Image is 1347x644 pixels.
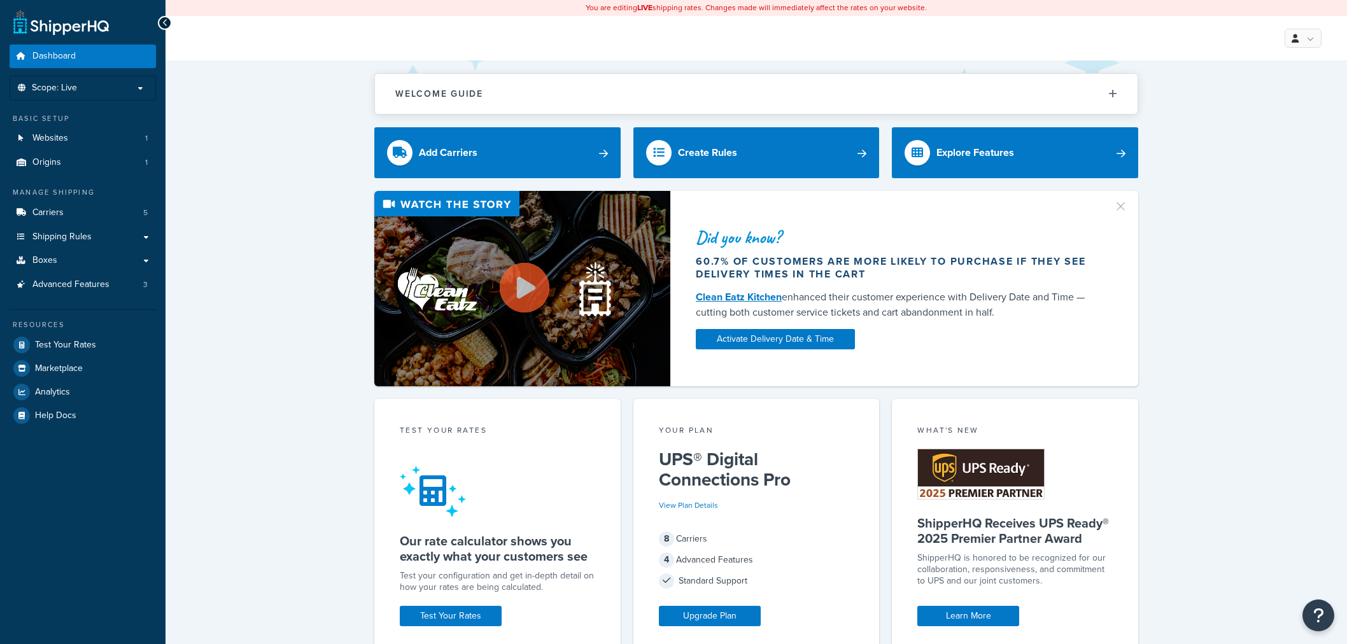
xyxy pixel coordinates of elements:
div: Advanced Features [659,551,854,569]
span: 1 [145,157,148,168]
span: Help Docs [35,410,76,421]
div: Basic Setup [10,113,156,124]
p: ShipperHQ is honored to be recognized for our collaboration, responsiveness, and commitment to UP... [917,552,1113,587]
span: Dashboard [32,51,76,62]
li: Advanced Features [10,273,156,297]
a: Test Your Rates [10,333,156,356]
div: 60.7% of customers are more likely to purchase if they see delivery times in the cart [696,255,1098,281]
span: Scope: Live [32,83,77,94]
button: Welcome Guide [375,74,1138,114]
span: 3 [143,279,148,290]
div: Add Carriers [419,144,477,162]
span: Advanced Features [32,279,109,290]
a: Learn More [917,606,1019,626]
span: Origins [32,157,61,168]
div: Manage Shipping [10,187,156,198]
div: What's New [917,424,1113,439]
a: Test Your Rates [400,606,502,626]
span: 5 [143,207,148,218]
div: Standard Support [659,572,854,590]
a: Help Docs [10,404,156,427]
a: Boxes [10,249,156,272]
a: Explore Features [892,127,1138,178]
a: View Plan Details [659,500,718,511]
h2: Welcome Guide [395,89,483,99]
li: Carriers [10,201,156,225]
button: Open Resource Center [1302,599,1334,631]
span: Marketplace [35,363,83,374]
span: Shipping Rules [32,232,92,242]
a: Shipping Rules [10,225,156,249]
div: Resources [10,319,156,330]
a: Advanced Features3 [10,273,156,297]
div: Test your rates [400,424,595,439]
div: Test your configuration and get in-depth detail on how your rates are being calculated. [400,570,595,593]
a: Dashboard [10,45,156,68]
span: Test Your Rates [35,340,96,351]
a: Upgrade Plan [659,606,761,626]
a: Websites1 [10,127,156,150]
h5: ShipperHQ Receives UPS Ready® 2025 Premier Partner Award [917,515,1113,546]
a: Origins1 [10,151,156,174]
img: Video thumbnail [374,191,670,386]
span: 8 [659,531,674,547]
div: Your Plan [659,424,854,439]
a: Activate Delivery Date & Time [696,329,855,349]
span: 4 [659,552,674,568]
div: Create Rules [678,144,737,162]
a: Carriers5 [10,201,156,225]
a: Marketplace [10,357,156,380]
span: Websites [32,133,68,144]
a: Add Carriers [374,127,621,178]
div: Explore Features [936,144,1014,162]
li: Origins [10,151,156,174]
a: Analytics [10,381,156,403]
a: Create Rules [633,127,880,178]
h5: UPS® Digital Connections Pro [659,449,854,490]
a: Clean Eatz Kitchen [696,290,782,304]
h5: Our rate calculator shows you exactly what your customers see [400,533,595,564]
span: Boxes [32,255,57,266]
div: Carriers [659,530,854,548]
span: Carriers [32,207,64,218]
span: 1 [145,133,148,144]
span: Analytics [35,387,70,398]
b: LIVE [637,2,652,13]
div: Did you know? [696,228,1098,246]
li: Websites [10,127,156,150]
div: enhanced their customer experience with Delivery Date and Time — cutting both customer service ti... [696,290,1098,320]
